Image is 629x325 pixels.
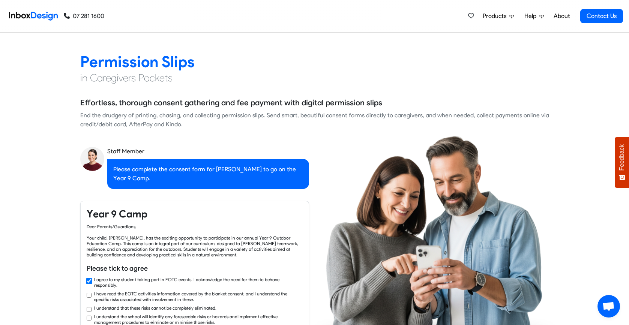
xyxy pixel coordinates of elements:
[87,207,303,221] h4: Year 9 Camp
[107,159,309,189] div: Please complete the consent form for [PERSON_NAME] to go on the Year 9 Camp.
[618,144,625,171] span: Feedback
[94,277,303,288] label: I agree to my student taking part in EOTC events. I acknowledge the need for them to behave respo...
[524,12,539,21] span: Help
[483,12,509,21] span: Products
[80,111,549,129] div: End the drudgery of printing, chasing, and collecting permission slips. Send smart, beautiful con...
[64,12,104,21] a: 07 281 1600
[94,305,216,311] label: I understand that these risks cannot be completely eliminated.
[87,264,303,273] h6: Please tick to agree
[107,147,309,156] div: Staff Member
[480,9,517,24] a: Products
[80,71,549,85] h4: in Caregivers Pockets
[551,9,572,24] a: About
[615,137,629,188] button: Feedback - Show survey
[580,9,623,23] a: Contact Us
[80,147,104,171] img: staff_avatar.png
[80,52,549,71] h2: Permission Slips
[80,97,382,108] h5: Effortless, thorough consent gathering and fee payment with digital permission slips
[94,314,303,325] label: I understand the school will identify any foreseeable risks or hazards and implement effective ma...
[597,295,620,318] div: Open chat
[94,291,303,302] label: I have read the EOTC activities information covered by the blanket consent, and I understand the ...
[87,224,303,258] div: Dear Parents/Guardians, Your child, [PERSON_NAME], has the exciting opportunity to participate in...
[521,9,547,24] a: Help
